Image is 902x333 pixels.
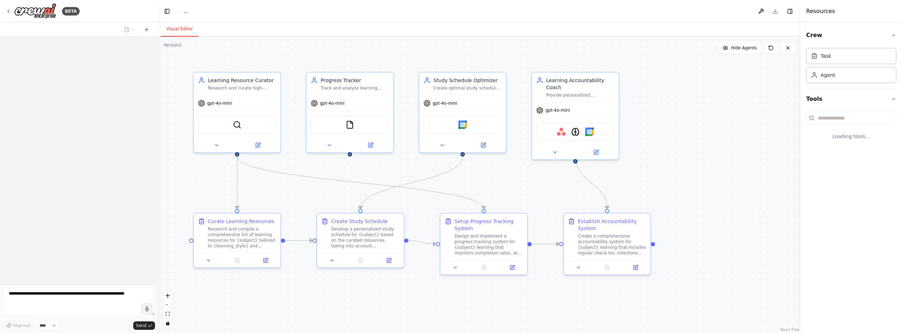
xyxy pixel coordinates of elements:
[331,218,388,225] div: Create Study Schedule
[121,25,138,34] button: Switch to previous chat
[161,22,198,37] button: Visual Editor
[546,77,614,91] div: Learning Accountability Coach
[321,77,389,84] div: Progress Tracker
[184,8,188,15] span: ...
[163,291,172,300] button: zoom in
[253,256,278,265] button: Open in side panel
[162,6,172,16] button: Hide left sidebar
[458,121,467,129] img: Google Calendar
[433,77,502,84] div: Study Schedule Optimizer
[14,3,56,19] img: Logo
[233,121,241,129] img: SerplyWebSearchTool
[785,6,795,16] button: Hide right sidebar
[780,328,799,332] a: React Flow attribution
[578,218,646,232] div: Establish Accountability System
[821,72,835,79] div: Agent
[546,92,614,98] div: Provide personalized accountability support and motivation for {subject} learning goals. Create c...
[531,72,619,160] div: Learning Accountability CoachProvide personalized accountability support and motivation for {subj...
[592,263,622,272] button: No output available
[500,263,524,272] button: Open in side panel
[306,72,394,153] div: Progress TrackerTrack and analyze learning progress for {subject} by monitoring completion rates,...
[13,323,30,328] span: Improve
[208,85,276,91] div: Research and curate high-quality, personalized learning resources for {subject} based on {learnin...
[440,213,528,275] div: Setup Progress Tracking SystemDesign and implement a progress tracking system for {subject} learn...
[163,291,172,328] div: React Flow controls
[163,300,172,309] button: zoom out
[208,226,276,249] div: Research and compile a comprehensive list of learning resources for {subject} tailored to {learni...
[563,213,651,275] div: Establish Accountability SystemCreate a comprehensive accountability system for {subject} learnin...
[806,109,896,151] div: Tools
[234,156,241,209] g: Edge from b69ef252-001a-49d3-b732-dd881bf525eb to 32c9384e-bf9e-4608-8081-ca85c85b2529
[463,141,503,149] button: Open in side panel
[455,218,523,232] div: Setup Progress Tracking System
[193,213,281,268] div: Curate Learning ResourcesResearch and compile a comprehensive list of learning resources for {sub...
[578,233,646,256] div: Create a comprehensive accountability system for {subject} learning that includes regular check-i...
[62,7,80,16] div: BETA
[806,89,896,109] button: Tools
[408,237,436,248] g: Edge from 9ee8b54d-4b26-4e3c-be6f-e44f965a2d60 to d01ade82-a942-4fa9-b692-943cde5a99f1
[545,107,570,113] span: gpt-4o-mini
[331,226,400,249] div: Develop a personalized study schedule for {subject} based on the curated resources, taking into a...
[193,72,281,153] div: Learning Resource CuratorResearch and curate high-quality, personalized learning resources for {s...
[433,85,502,91] div: Create optimal study schedules for {subject} based on {available_time} per week, {learning_goals}...
[433,100,457,106] span: gpt-4o-mini
[346,121,354,129] img: FileReadTool
[208,77,276,84] div: Learning Resource Curator
[731,45,757,51] span: Hide Agents
[557,128,566,136] img: Asana
[419,72,507,153] div: Study Schedule OptimizerCreate optimal study schedules for {subject} based on {available_time} pe...
[806,7,835,16] h4: Resources
[238,141,278,149] button: Open in side panel
[806,45,896,89] div: Crew
[718,42,761,54] button: Hide Agents
[806,127,896,146] div: Loading tools...
[184,8,188,15] nav: breadcrumb
[222,256,252,265] button: No output available
[623,263,648,272] button: Open in side panel
[163,309,172,319] button: fit view
[163,42,182,48] div: Version 1
[316,213,404,268] div: Create Study ScheduleDevelop a personalized study schedule for {subject} based on the curated res...
[234,156,487,209] g: Edge from b69ef252-001a-49d3-b732-dd881bf525eb to d01ade82-a942-4fa9-b692-943cde5a99f1
[821,53,831,60] div: Task
[351,141,390,149] button: Open in side panel
[346,256,376,265] button: No output available
[377,256,401,265] button: Open in side panel
[207,100,232,106] span: gpt-4o-mini
[141,25,152,34] button: Start a new chat
[285,237,313,244] g: Edge from 32c9384e-bf9e-4608-8081-ca85c85b2529 to 9ee8b54d-4b26-4e3c-be6f-e44f965a2d60
[320,100,345,106] span: gpt-4o-mini
[133,321,155,330] button: Send
[576,148,616,156] button: Open in side panel
[571,128,580,136] img: AIMindTool
[357,156,466,209] g: Edge from 69a0a21c-1d31-4e67-80e5-c7d3eec174e2 to 9ee8b54d-4b26-4e3c-be6f-e44f965a2d60
[585,128,594,136] img: Google Calendar
[469,263,499,272] button: No output available
[455,233,523,256] div: Design and implement a progress tracking system for {subject} learning that monitors completion r...
[321,85,389,91] div: Track and analyze learning progress for {subject} by monitoring completion rates, skill developme...
[208,218,274,225] div: Curate Learning Resources
[3,321,33,330] button: Improve
[142,303,152,314] button: Click to speak your automation idea
[163,319,172,328] button: toggle interactivity
[532,241,559,248] g: Edge from d01ade82-a942-4fa9-b692-943cde5a99f1 to 5ead7db6-b882-42b8-b599-d1ff9a426f1e
[806,25,896,45] button: Crew
[572,156,611,209] g: Edge from 382cba39-2874-411f-9796-a4cbcc6636ef to 5ead7db6-b882-42b8-b599-d1ff9a426f1e
[136,323,147,328] span: Send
